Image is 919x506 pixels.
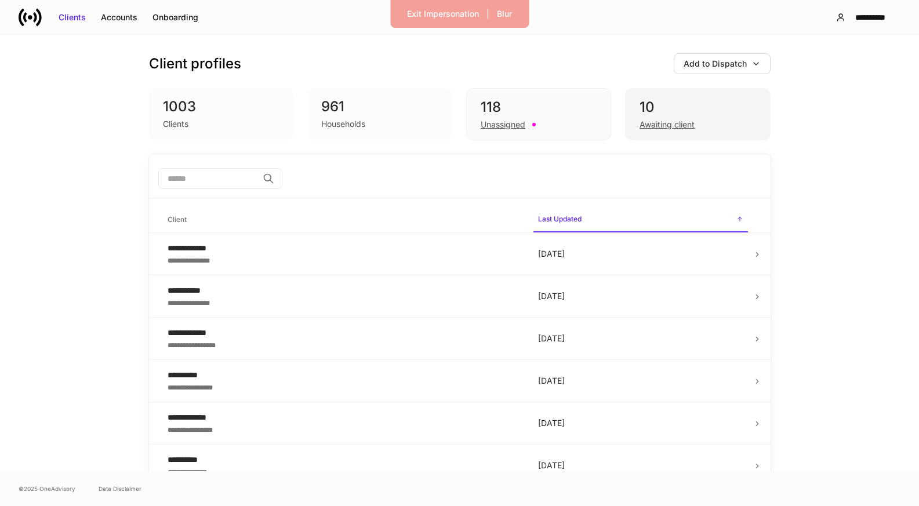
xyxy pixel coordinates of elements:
div: Exit Impersonation [407,8,479,20]
button: Onboarding [145,8,206,27]
h6: Last Updated [538,213,582,224]
button: Blur [489,5,520,23]
span: Last Updated [533,208,748,232]
div: Awaiting client [640,119,695,130]
p: [DATE] [538,290,743,302]
p: [DATE] [538,375,743,387]
h6: Client [168,214,187,225]
div: Blur [497,8,512,20]
a: Data Disclaimer [99,484,141,493]
p: [DATE] [538,460,743,471]
div: Accounts [101,12,137,23]
div: 10 [640,98,755,117]
span: © 2025 OneAdvisory [19,484,75,493]
div: Onboarding [152,12,198,23]
button: Accounts [93,8,145,27]
p: [DATE] [538,333,743,344]
div: 10Awaiting client [625,88,770,140]
p: [DATE] [538,248,743,260]
div: 118Unassigned [466,88,611,140]
div: Unassigned [481,119,525,130]
div: 118 [481,98,597,117]
h3: Client profiles [149,54,241,73]
div: Add to Dispatch [684,58,747,70]
div: 961 [321,97,438,116]
button: Clients [51,8,93,27]
p: [DATE] [538,417,743,429]
button: Exit Impersonation [399,5,486,23]
span: Client [163,208,524,232]
div: 1003 [163,97,280,116]
div: Clients [59,12,86,23]
div: Households [321,118,365,130]
div: Clients [163,118,188,130]
button: Add to Dispatch [674,53,771,74]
